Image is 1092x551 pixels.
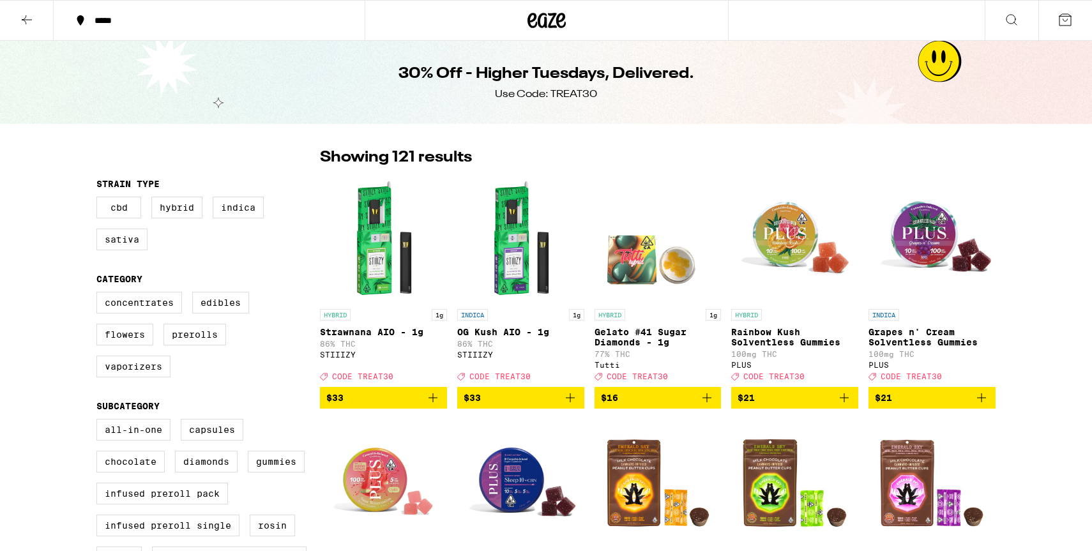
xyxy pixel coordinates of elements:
span: CODE TREAT30 [743,372,805,381]
a: Open page for Gelato #41 Sugar Diamonds - 1g from Tutti [595,175,722,387]
label: Chocolate [96,451,165,472]
div: Tutti [595,361,722,369]
label: Sativa [96,229,148,250]
a: Open page for Grapes n' Cream Solventless Gummies from PLUS [868,175,996,387]
label: Rosin [250,515,295,536]
p: HYBRID [320,309,351,321]
p: OG Kush AIO - 1g [457,327,584,337]
label: Flowers [96,324,153,345]
p: HYBRID [731,309,762,321]
p: INDICA [868,309,899,321]
img: Emerald Sky - Sativa Peanut Butter Cups 10-Pack [595,419,722,547]
span: CODE TREAT30 [332,372,393,381]
label: Capsules [181,419,243,441]
p: 1g [706,309,721,321]
img: STIIIZY - Strawnana AIO - 1g [320,175,447,303]
label: Prerolls [163,324,226,345]
img: Emerald Sky - Hybrid Peanut Butter Cups 10-Pack [731,419,858,547]
label: Hybrid [151,197,202,218]
button: Add to bag [457,387,584,409]
span: CODE TREAT30 [469,372,531,381]
img: Emerald Sky - Indica Peanut Butter Cups 10-Pack [868,419,996,547]
span: $21 [875,393,892,403]
div: STIIIZY [457,351,584,359]
h1: 30% Off - Higher Tuesdays, Delivered. [398,63,694,85]
a: Open page for Strawnana AIO - 1g from STIIIZY [320,175,447,387]
span: $16 [601,393,618,403]
button: Add to bag [731,387,858,409]
label: Vaporizers [96,356,171,377]
img: Tutti - Gelato #41 Sugar Diamonds - 1g [595,175,722,303]
img: PLUS - Grapes n' Cream Solventless Gummies [868,175,996,303]
label: Infused Preroll Pack [96,483,228,504]
div: PLUS [868,361,996,369]
span: CODE TREAT30 [881,372,942,381]
label: CBD [96,197,141,218]
button: Add to bag [320,387,447,409]
button: Add to bag [595,387,722,409]
img: STIIIZY - OG Kush AIO - 1g [457,175,584,303]
p: INDICA [457,309,488,321]
p: Strawnana AIO - 1g [320,327,447,337]
div: Use Code: TREAT30 [495,87,597,102]
p: Showing 121 results [320,147,472,169]
img: PLUS - Sour Watermelon UPLIFT Gummies [320,419,447,547]
label: Concentrates [96,292,182,313]
button: Add to bag [868,387,996,409]
div: STIIIZY [320,351,447,359]
label: Edibles [192,292,249,313]
p: 1g [432,309,447,321]
p: 1g [569,309,584,321]
span: $21 [738,393,755,403]
p: HYBRID [595,309,625,321]
label: Diamonds [175,451,238,472]
span: Help [29,9,56,20]
div: PLUS [731,361,858,369]
a: Open page for Rainbow Kush Solventless Gummies from PLUS [731,175,858,387]
label: All-In-One [96,419,171,441]
a: Open page for OG Kush AIO - 1g from STIIIZY [457,175,584,387]
p: 86% THC [320,340,447,348]
label: Infused Preroll Single [96,515,239,536]
label: Indica [213,197,264,218]
span: $33 [464,393,481,403]
span: $33 [326,393,344,403]
span: CODE TREAT30 [607,372,668,381]
p: 77% THC [595,350,722,358]
legend: Category [96,274,142,284]
p: 100mg THC [731,350,858,358]
p: Gelato #41 Sugar Diamonds - 1g [595,327,722,347]
img: PLUS - Rainbow Kush Solventless Gummies [731,175,858,303]
legend: Strain Type [96,179,160,189]
p: Rainbow Kush Solventless Gummies [731,327,858,347]
legend: Subcategory [96,401,160,411]
label: Gummies [248,451,305,472]
p: Grapes n' Cream Solventless Gummies [868,327,996,347]
img: PLUS - Midnight Berry SLEEP 10:5:5 Gummies [457,419,584,547]
p: 100mg THC [868,350,996,358]
p: 86% THC [457,340,584,348]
